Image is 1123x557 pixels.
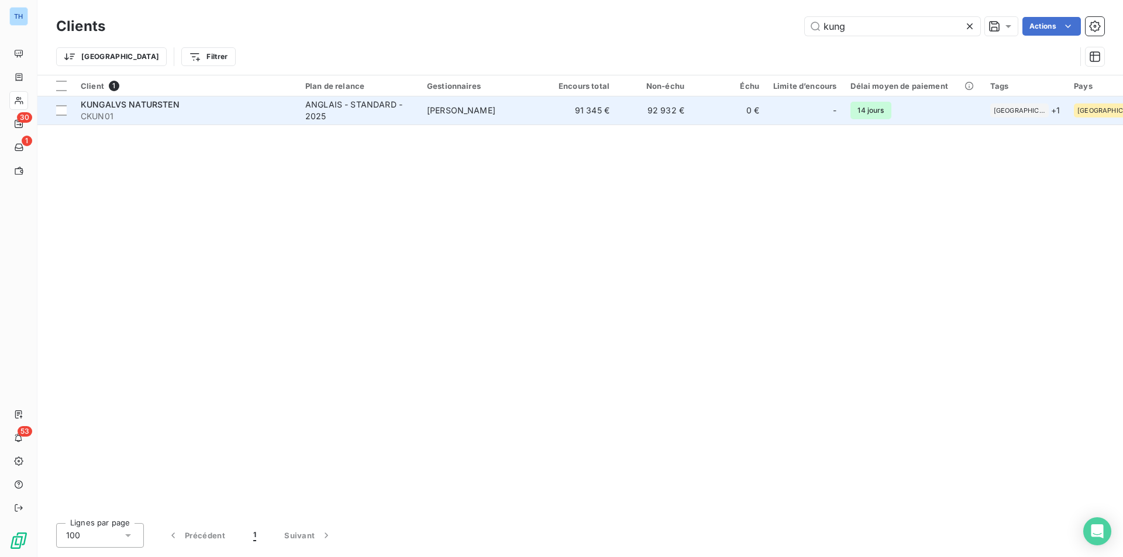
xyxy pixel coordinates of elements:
span: 1 [22,136,32,146]
img: Logo LeanPay [9,531,28,550]
div: Délai moyen de paiement [850,81,976,91]
span: 1 [109,81,119,91]
div: TH [9,7,28,26]
span: [PERSON_NAME] [427,105,495,115]
span: 30 [17,112,32,123]
div: Tags [990,81,1060,91]
td: 91 345 € [542,96,616,124]
h3: Clients [56,16,105,37]
td: 92 932 € [616,96,691,124]
button: Suivant [270,523,346,548]
button: Actions [1022,17,1081,36]
button: 1 [239,523,270,548]
span: - [833,105,836,116]
td: 0 € [691,96,766,124]
span: 100 [66,530,80,541]
div: ANGLAIS - STANDARD - 2025 [305,99,413,122]
button: [GEOGRAPHIC_DATA] [56,47,167,66]
span: Client [81,81,104,91]
a: 30 [9,115,27,133]
div: Limite d’encours [773,81,836,91]
span: 53 [18,426,32,437]
span: + 1 [1051,104,1060,116]
span: KUNGALVS NATURSTEN [81,99,180,109]
span: 1 [253,530,256,541]
button: Précédent [153,523,239,548]
div: Échu [698,81,759,91]
div: Non-échu [623,81,684,91]
span: 14 jours [850,102,891,119]
input: Rechercher [805,17,980,36]
a: 1 [9,138,27,157]
div: Encours total [549,81,609,91]
span: [GEOGRAPHIC_DATA] [994,107,1045,114]
div: Gestionnaires [427,81,535,91]
button: Filtrer [181,47,235,66]
span: CKUN01 [81,110,291,122]
div: Open Intercom Messenger [1083,517,1111,545]
div: Plan de relance [305,81,413,91]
